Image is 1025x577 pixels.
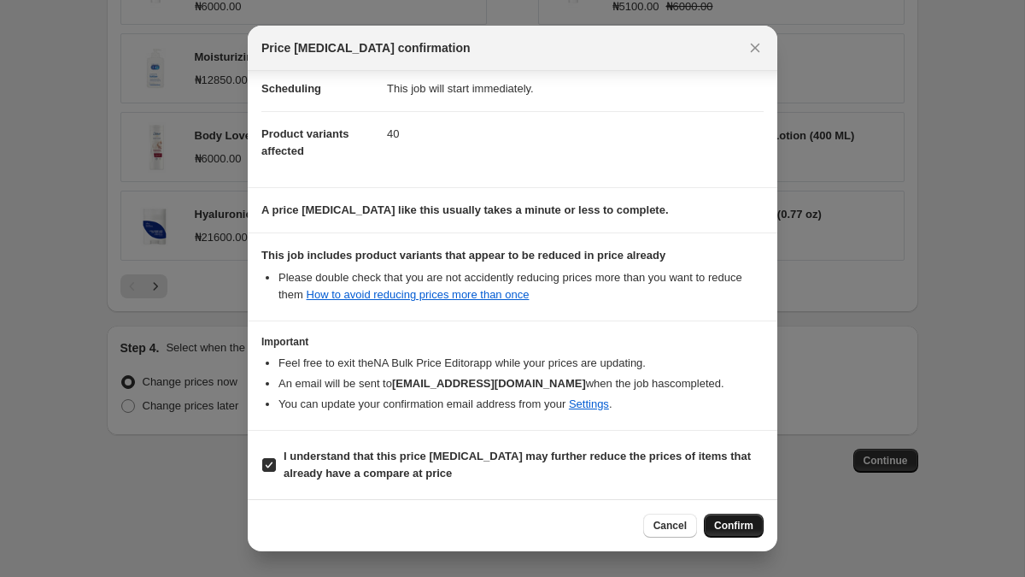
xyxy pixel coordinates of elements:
[261,249,665,262] b: This job includes product variants that appear to be reduced in price already
[261,82,321,95] span: Scheduling
[387,111,764,156] dd: 40
[261,203,669,216] b: A price [MEDICAL_DATA] like this usually takes a minute or less to complete.
[284,450,751,480] b: I understand that this price [MEDICAL_DATA] may further reduce the prices of items that already h...
[278,375,764,392] li: An email will be sent to when the job has completed .
[392,377,586,390] b: [EMAIL_ADDRESS][DOMAIN_NAME]
[569,397,609,410] a: Settings
[307,288,530,301] a: How to avoid reducing prices more than once
[743,36,767,60] button: Close
[278,355,764,372] li: Feel free to exit the NA Bulk Price Editor app while your prices are updating.
[714,519,753,533] span: Confirm
[261,335,764,349] h3: Important
[278,396,764,413] li: You can update your confirmation email address from your .
[261,39,471,56] span: Price [MEDICAL_DATA] confirmation
[387,66,764,111] dd: This job will start immediately.
[261,127,349,157] span: Product variants affected
[643,514,697,538] button: Cancel
[653,519,687,533] span: Cancel
[704,514,764,538] button: Confirm
[278,269,764,303] li: Please double check that you are not accidently reducing prices more than you want to reduce them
